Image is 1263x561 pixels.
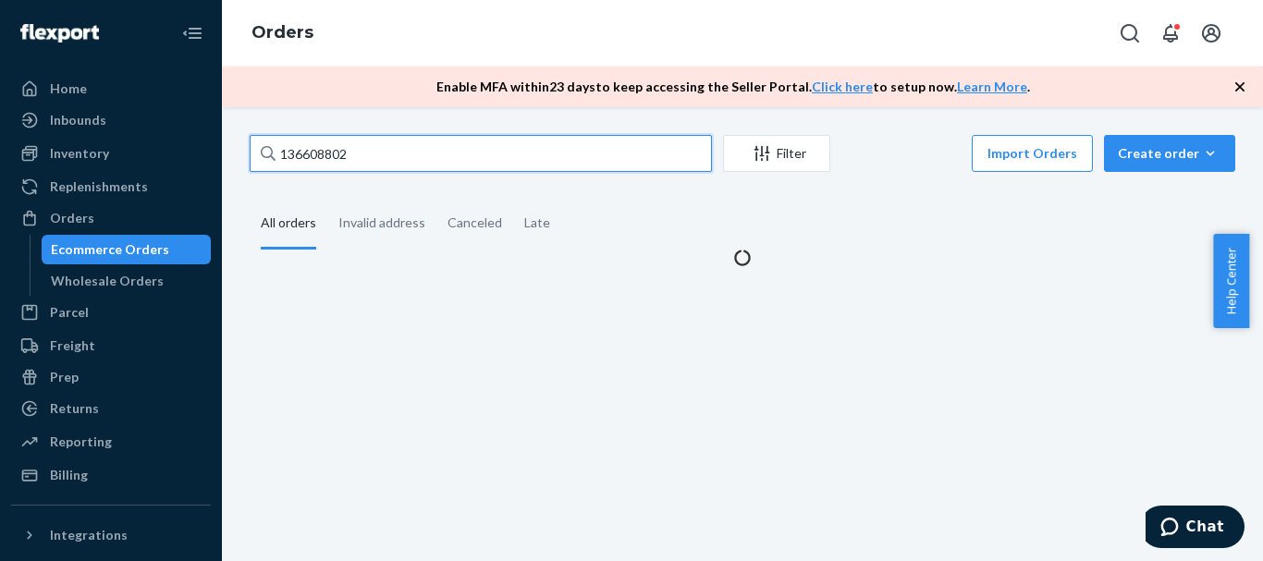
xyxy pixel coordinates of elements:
a: Orders [251,22,313,43]
div: Billing [50,466,88,484]
a: Freight [11,331,211,360]
div: Prep [50,368,79,386]
a: Parcel [11,298,211,327]
div: Invalid address [338,199,425,247]
div: Inbounds [50,111,106,129]
button: Open notifications [1152,15,1189,52]
input: Search orders [250,135,712,172]
img: Flexport logo [20,24,99,43]
a: Learn More [957,79,1027,94]
div: Inventory [50,144,109,163]
div: All orders [261,199,316,250]
div: Replenishments [50,177,148,196]
div: Parcel [50,303,89,322]
a: Replenishments [11,172,211,201]
a: Reporting [11,427,211,457]
button: Open account menu [1193,15,1230,52]
ol: breadcrumbs [237,6,328,60]
div: Ecommerce Orders [51,240,169,259]
button: Filter [723,135,830,172]
a: Inbounds [11,105,211,135]
button: Import Orders [972,135,1093,172]
div: Create order [1118,144,1221,163]
a: Returns [11,394,211,423]
a: Billing [11,460,211,490]
p: Enable MFA within 23 days to keep accessing the Seller Portal. to setup now. . [436,78,1030,96]
a: Prep [11,362,211,392]
div: Canceled [448,199,502,247]
button: Integrations [11,520,211,550]
div: Filter [724,144,829,163]
a: Ecommerce Orders [42,235,212,264]
a: Home [11,74,211,104]
button: Open Search Box [1111,15,1148,52]
div: Freight [50,336,95,355]
a: Click here [812,79,873,94]
div: Home [50,79,87,98]
div: Reporting [50,433,112,451]
div: Wholesale Orders [51,272,164,290]
button: Create order [1104,135,1235,172]
a: Orders [11,203,211,233]
iframe: Opens a widget where you can chat to one of our agents [1146,506,1245,552]
div: Integrations [50,526,128,544]
div: Returns [50,399,99,418]
a: Inventory [11,139,211,168]
div: Orders [50,209,94,227]
button: Close Navigation [174,15,211,52]
div: Late [524,199,550,247]
a: Wholesale Orders [42,266,212,296]
button: Help Center [1213,234,1249,328]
